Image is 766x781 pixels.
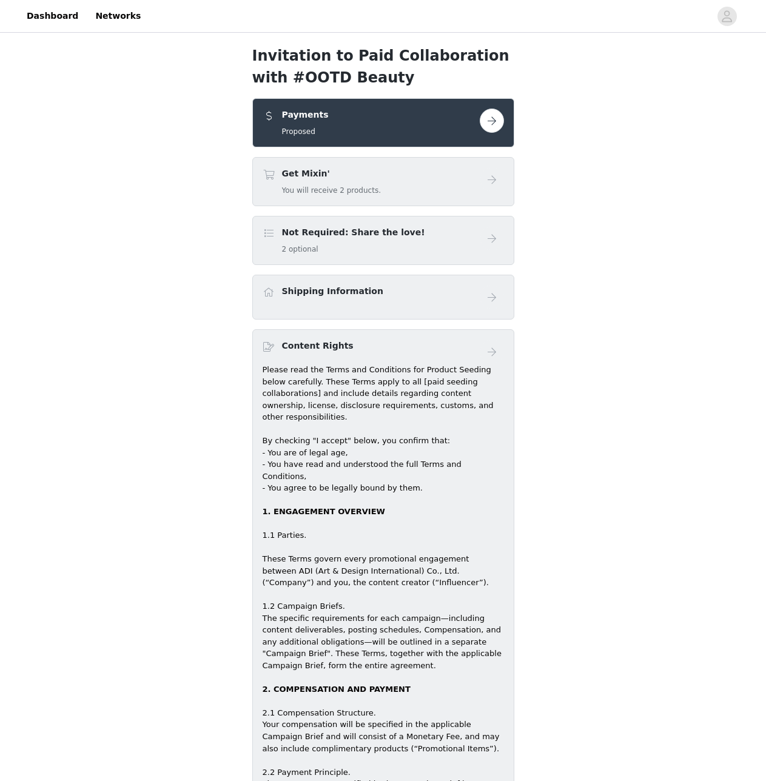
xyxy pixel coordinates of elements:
div: 1.2 Campaign Briefs. The specific requirements for each campaign—including content deliverables, ... [263,589,504,696]
h4: Get Mixin' [282,167,381,180]
strong: 1. ENGAGEMENT OVERVIEW [263,507,385,516]
p: Please read the Terms and Conditions for Product Seeding below carefully. These Terms apply to al... [263,364,504,518]
div: Not Required: Share the love! [252,216,514,265]
h5: You will receive 2 products. [282,185,381,196]
h4: Shipping Information [282,285,383,298]
a: Networks [88,2,148,30]
div: 1.1 Parties. [263,518,504,541]
strong: 2. COMPENSATION AND PAYMENT [263,685,411,694]
div: Shipping Information [252,275,514,320]
h5: Proposed [282,126,329,137]
div: Payments [252,98,514,147]
h4: Content Rights [282,340,354,352]
div: These Terms govern every promotional engagement between ADI (Art & Design International) Co., Ltd... [263,541,504,589]
h5: 2 optional [282,244,425,255]
h4: Payments [282,109,329,121]
div: Get Mixin' [252,157,514,206]
h1: Invitation to Paid Collaboration with #OOTD Beauty [252,45,514,89]
h4: Not Required: Share the love! [282,226,425,239]
div: avatar [721,7,733,26]
a: Dashboard [19,2,86,30]
div: 2.1 Compensation Structure. Your compensation will be specified in the applicable Campaign Brief ... [263,695,504,754]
